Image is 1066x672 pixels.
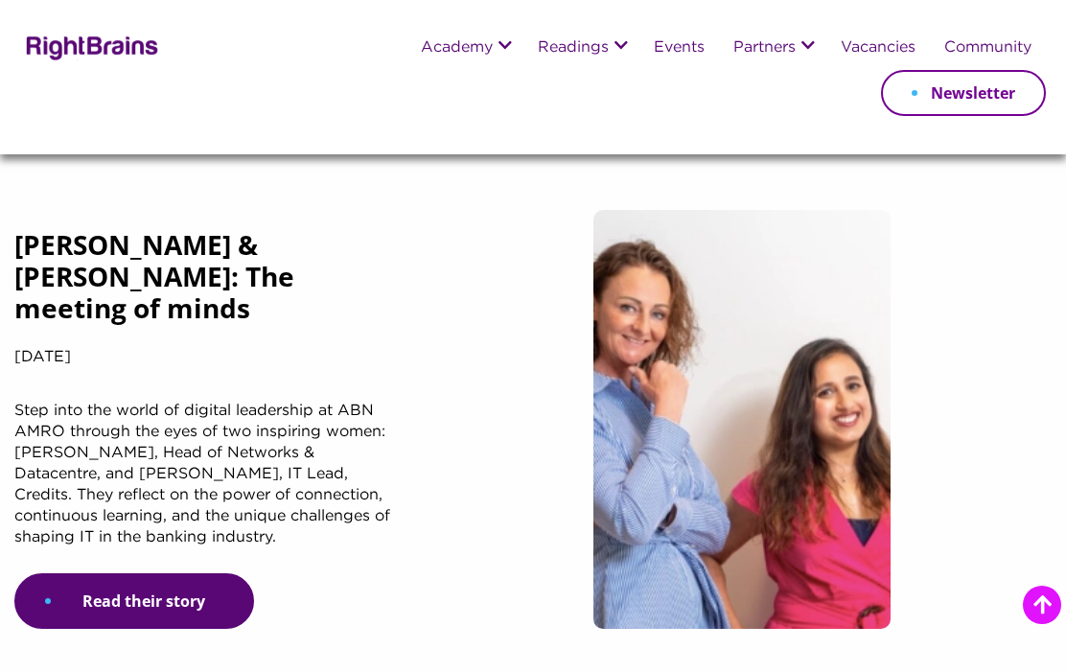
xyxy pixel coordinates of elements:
[538,40,609,57] a: Readings
[14,350,71,364] span: [DATE]
[421,40,493,57] a: Academy
[733,40,796,57] a: Partners
[14,229,395,343] h5: [PERSON_NAME] & [PERSON_NAME]: The meeting of minds
[654,40,705,57] a: Events
[944,40,1031,57] a: Community
[881,70,1046,116] a: Newsletter
[20,33,159,60] img: Rightbrains
[14,573,254,629] a: Read their story
[841,40,915,57] a: Vacancies
[14,401,395,573] p: Step into the world of digital leadership at ABN AMRO through the eyes of two inspiring women: [P...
